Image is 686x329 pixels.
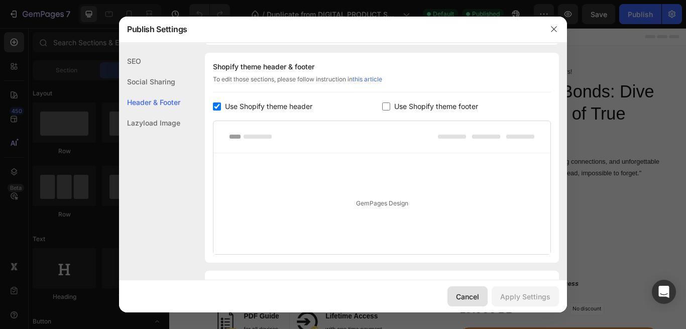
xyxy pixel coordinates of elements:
[447,286,488,306] button: Cancel
[119,92,180,113] div: Header & Footer
[390,45,470,57] p: 5000+ Happy Customers!
[119,71,180,92] div: Social Sharing
[336,60,595,140] h2: Unbreakable Bonds: Dive Into the Magic of True Friendship
[351,291,477,304] p: Instant Download - Lifetime Access
[351,270,436,284] p: Perfect for Every Friend
[225,100,312,113] span: Use Shopify theme header
[213,61,551,73] div: Shopify theme header & footer
[353,75,382,83] a: this article
[351,211,458,220] strong: Instant Emotional Connection
[351,190,446,199] strong: Heartfelt, Relatable Stories
[351,232,422,240] strong: Inspiring & Uplifting
[8,41,294,305] img: gempages_557051425255850764-4c2b7568-05e6-4ba4-abd5-368d69960add.jpg
[500,291,550,302] div: Apply Settings
[337,149,594,176] p: "Explore heartfelt stories, life-changing connections, and unforgettable moments—all in one eBook...
[394,100,478,113] span: Use Shopify theme footer
[456,291,479,302] div: Cancel
[213,153,550,254] div: GemPages Design
[119,16,541,42] div: Publish Settings
[119,113,180,133] div: Lazyload Image
[213,75,551,92] div: To edit those sections, please follow instruction in
[492,286,559,306] button: Apply Settings
[351,250,462,263] p: Accessible Anytime, Anywhere
[119,51,180,71] div: SEO
[213,279,551,291] div: Lazyload Image
[652,280,676,304] div: Open Intercom Messenger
